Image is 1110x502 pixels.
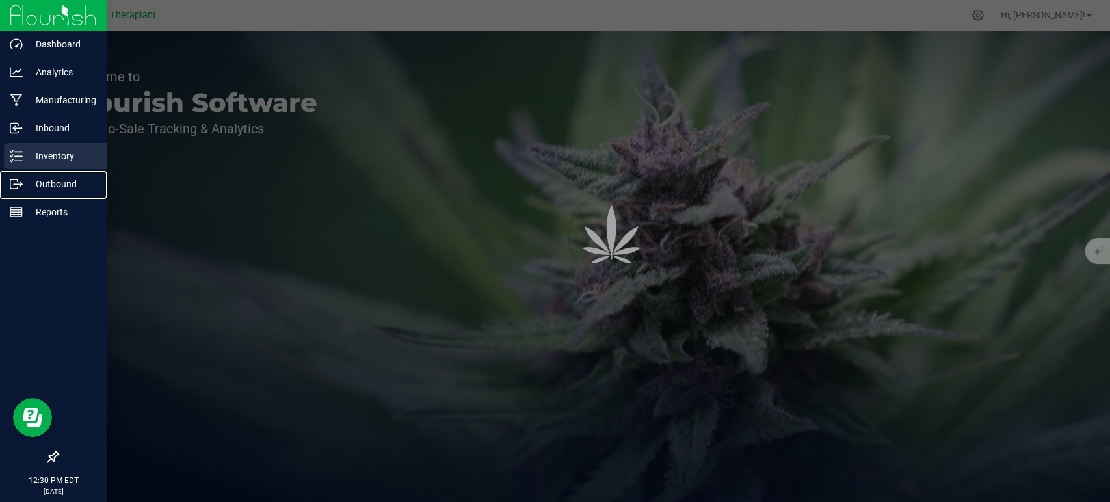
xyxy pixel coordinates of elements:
[10,205,23,218] inline-svg: Reports
[23,120,101,136] p: Inbound
[23,92,101,108] p: Manufacturing
[23,204,101,220] p: Reports
[10,122,23,135] inline-svg: Inbound
[23,64,101,80] p: Analytics
[10,94,23,107] inline-svg: Manufacturing
[23,148,101,164] p: Inventory
[23,36,101,52] p: Dashboard
[6,486,101,496] p: [DATE]
[23,176,101,192] p: Outbound
[13,398,52,437] iframe: Resource center
[10,178,23,191] inline-svg: Outbound
[6,475,101,486] p: 12:30 PM EDT
[10,150,23,163] inline-svg: Inventory
[10,38,23,51] inline-svg: Dashboard
[10,66,23,79] inline-svg: Analytics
